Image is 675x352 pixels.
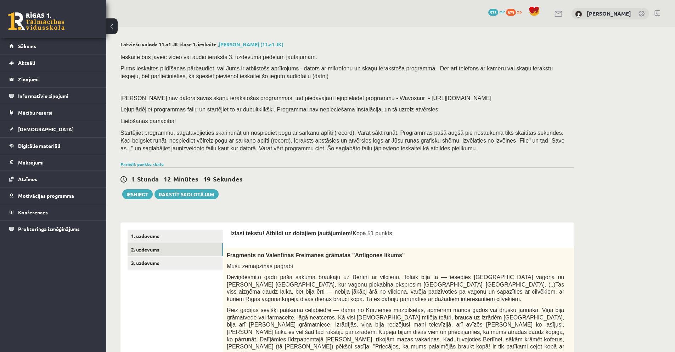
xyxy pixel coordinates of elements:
span: 1 [131,175,135,183]
a: [DEMOGRAPHIC_DATA] [9,121,97,137]
legend: Maksājumi [18,154,97,171]
span: [DEMOGRAPHIC_DATA] [18,126,74,132]
span: Mācību resursi [18,109,52,116]
span: Minūtes [173,175,198,183]
legend: Informatīvie ziņojumi [18,88,97,104]
img: Kate Buliņa [575,11,582,18]
a: Aktuāli [9,54,97,71]
a: Motivācijas programma [9,187,97,204]
body: Editor, wiswyg-editor-user-answer-47433996304320 [7,7,365,15]
span: Lietošanas pamācība! [120,118,176,124]
a: Digitālie materiāli [9,138,97,154]
span: Kopā 51 punkts [353,230,392,236]
a: Maksājumi [9,154,97,171]
a: Rīgas 1. Tālmācības vidusskola [8,12,64,30]
span: 873 [506,9,516,16]
a: [PERSON_NAME] (11.a1 JK) [219,41,283,47]
a: 3. uzdevums [128,256,223,270]
span: Deviņdesmito gadu pašā sākumā braukāju uz Berlīni ar vilcienu. Tolaik bija tā — iesēdies [GEOGRAP... [227,274,564,302]
a: 2. uzdevums [128,243,223,256]
body: Editor, wiswyg-editor-user-answer-47433963568140 [7,7,365,15]
legend: Ziņojumi [18,71,97,87]
span: mP [499,9,505,15]
span: Proktoringa izmēģinājums [18,226,80,232]
h2: Latviešu valoda 11.a1 JK klase 1. ieskaite , [120,41,574,47]
span: Ieskaitē būs jāveic video vai audio ieraksts 3. uzdevuma pēdējam jautājumam. [120,54,317,60]
span: Konferences [18,209,48,215]
span: Izlasi tekstu! Atbildi uz dotajiem jautājumiem! [230,230,353,236]
a: 873 xp [506,9,525,15]
span: Startējiet programmu, sagatavojieties skaļi runāt un nospiediet pogu ar sarkanu aplīti (record). ... [120,130,564,151]
span: Digitālie materiāli [18,143,60,149]
span: Atzīmes [18,176,37,182]
a: Konferences [9,204,97,220]
span: Mūsu zemapziņas pagrabi [227,263,293,269]
body: Editor, wiswyg-editor-user-answer-47433919494980 [7,7,365,15]
span: 19 [203,175,210,183]
span: Motivācijas programma [18,192,74,199]
a: Mācību resursi [9,104,97,121]
a: [PERSON_NAME] [587,10,631,17]
span: xp [517,9,522,15]
body: Editor, wiswyg-editor-user-answer-47433995380240 [7,7,365,15]
span: [PERSON_NAME] nav datorā savas skaņu ierakstošas programmas, tad piedāvājam lejupielādēt programm... [120,95,491,101]
a: Informatīvie ziņojumi [9,88,97,104]
a: Ziņojumi [9,71,97,87]
body: Editor, wiswyg-editor-user-answer-47433965915080 [7,7,365,15]
a: 1. uzdevums [128,230,223,243]
span: 573 [488,9,498,16]
span: Stunda [137,175,159,183]
a: Proktoringa izmēģinājums [9,221,97,237]
span: Fragments no Valentīnas Freimanes grāmatas "Antigones likums" [227,252,405,258]
a: Sākums [9,38,97,54]
span: 12 [164,175,171,183]
a: Rakstīt skolotājam [154,189,219,199]
button: Iesniegt [122,189,153,199]
span: Sekundes [213,175,243,183]
span: Pirms ieskaites pildīšanas pārbaudiet, vai Jums ir atbilstošs aprīkojums - dators ar mikrofonu un... [120,65,553,79]
a: Atzīmes [9,171,97,187]
a: Parādīt punktu skalu [120,161,164,167]
span: Sākums [18,43,36,49]
span: Aktuāli [18,59,35,66]
body: Editor, wiswyg-editor-user-answer-47433967194200 [7,7,365,15]
span: Lejuplādējiet programmas failu un startējiet to ar dubultklikšķi. Programmai nav nepieciešama ins... [120,106,440,112]
a: 573 mP [488,9,505,15]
